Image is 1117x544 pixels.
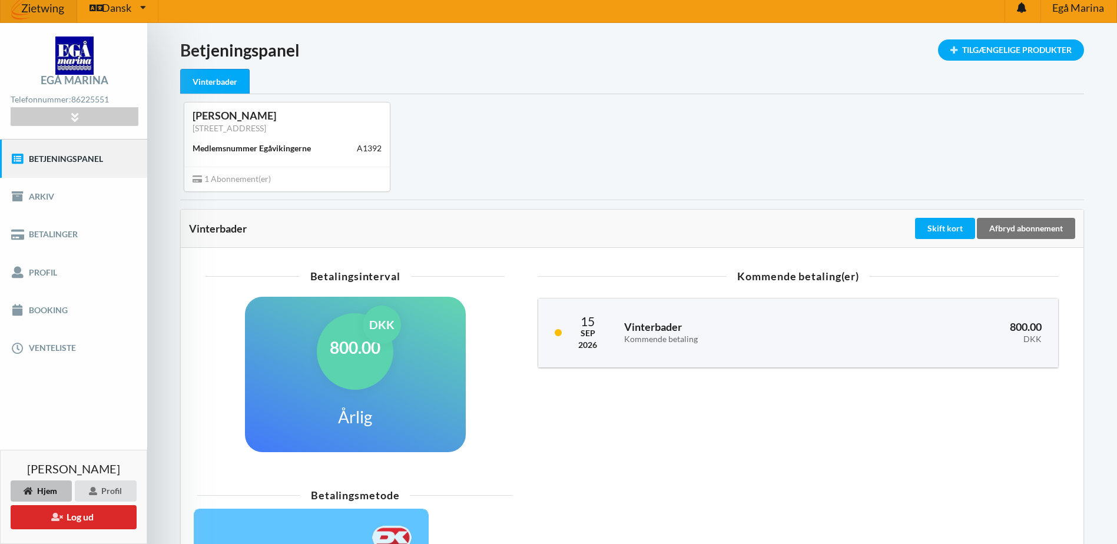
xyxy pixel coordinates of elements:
[862,320,1042,344] h3: 800.00
[205,271,505,281] div: Betalingsinterval
[193,142,311,154] div: Medlemsnummer Egåvikingerne
[578,339,597,351] div: 2026
[538,271,1059,281] div: Kommende betaling(er)
[11,92,138,108] div: Telefonnummer:
[624,320,846,344] h3: Vinterbader
[193,174,271,184] span: 1 Abonnement(er)
[11,505,137,529] button: Log ud
[180,39,1084,61] h1: Betjeningspanel
[977,218,1075,239] div: Afbryd abonnement
[915,218,975,239] div: Skift kort
[180,69,250,94] div: Vinterbader
[338,406,372,427] h1: Årlig
[357,142,382,154] div: A1392
[189,223,913,234] div: Vinterbader
[27,463,120,475] span: [PERSON_NAME]
[193,109,382,122] div: [PERSON_NAME]
[197,490,513,500] div: Betalingsmetode
[71,94,109,104] strong: 86225551
[330,337,380,358] h1: 800.00
[75,480,137,502] div: Profil
[1052,2,1104,13] span: Egå Marina
[938,39,1084,61] div: Tilgængelige Produkter
[578,327,597,339] div: Sep
[624,334,846,344] div: Kommende betaling
[55,37,94,75] img: logo
[578,315,597,327] div: 15
[363,306,401,344] div: DKK
[862,334,1042,344] div: DKK
[193,123,266,133] a: [STREET_ADDRESS]
[41,75,108,85] div: Egå Marina
[102,2,131,13] span: Dansk
[11,480,72,502] div: Hjem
